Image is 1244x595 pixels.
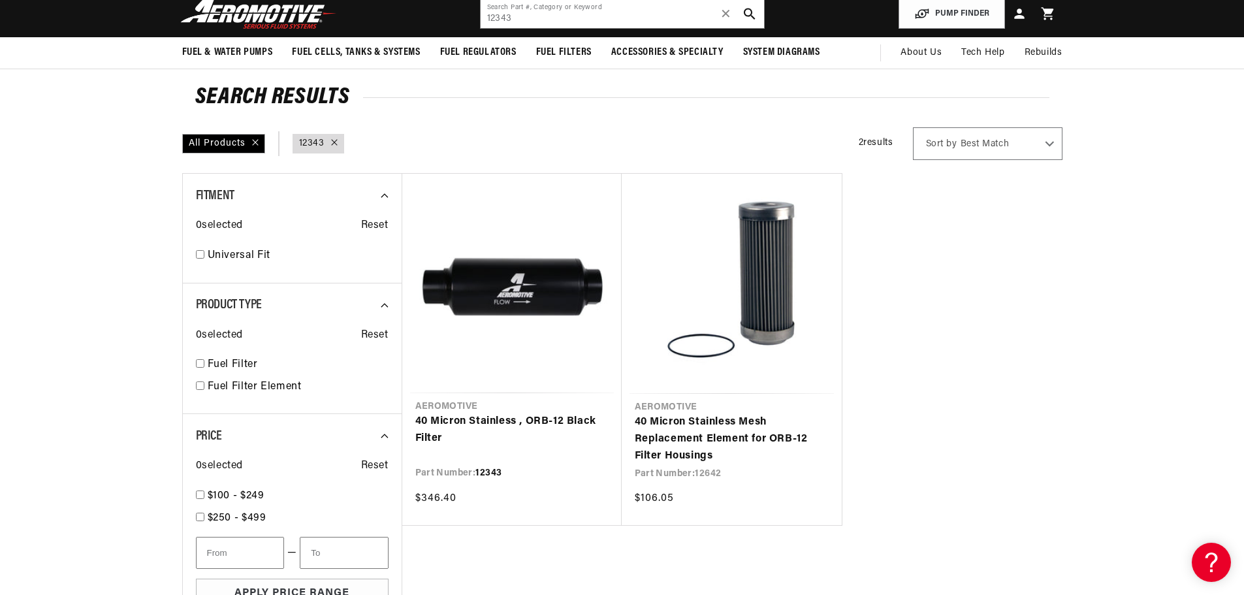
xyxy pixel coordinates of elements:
span: Fuel & Water Pumps [182,46,273,59]
span: 0 selected [196,217,243,234]
h2: Search Results [195,88,1049,108]
span: System Diagrams [743,46,820,59]
span: Sort by [926,138,957,151]
summary: Fuel & Water Pumps [172,37,283,68]
span: Accessories & Specialty [611,46,724,59]
summary: Fuel Filters [526,37,601,68]
span: Product Type [196,298,262,312]
a: 12343 [299,137,325,151]
summary: Tech Help [951,37,1014,69]
summary: System Diagrams [733,37,830,68]
span: 2 results [859,138,893,148]
span: — [287,545,297,562]
summary: Fuel Regulators [430,37,526,68]
span: 0 selected [196,458,243,475]
summary: Accessories & Specialty [601,37,733,68]
span: Tech Help [961,46,1004,60]
span: Fuel Regulators [440,46,517,59]
span: Fuel Filters [536,46,592,59]
a: About Us [891,37,951,69]
a: Fuel Filter [208,357,389,374]
a: Fuel Filter Element [208,379,389,396]
summary: Rebuilds [1015,37,1072,69]
div: All Products [182,134,265,153]
span: $250 - $499 [208,513,266,523]
a: Universal Fit [208,248,389,265]
input: From [196,537,284,569]
summary: Fuel Cells, Tanks & Systems [282,37,430,68]
span: Reset [361,458,389,475]
span: $100 - $249 [208,490,264,501]
a: 40 Micron Stainless Mesh Replacement Element for ORB-12 Filter Housings [635,414,829,464]
span: 0 selected [196,327,243,344]
span: Fuel Cells, Tanks & Systems [292,46,420,59]
input: To [300,537,388,569]
span: Fitment [196,189,234,202]
span: Rebuilds [1025,46,1062,60]
select: Sort by [913,127,1062,160]
a: 40 Micron Stainless , ORB-12 Black Filter [415,413,609,447]
span: Reset [361,217,389,234]
span: About Us [901,48,942,57]
span: ✕ [720,3,732,24]
span: Reset [361,327,389,344]
span: Price [196,430,222,443]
